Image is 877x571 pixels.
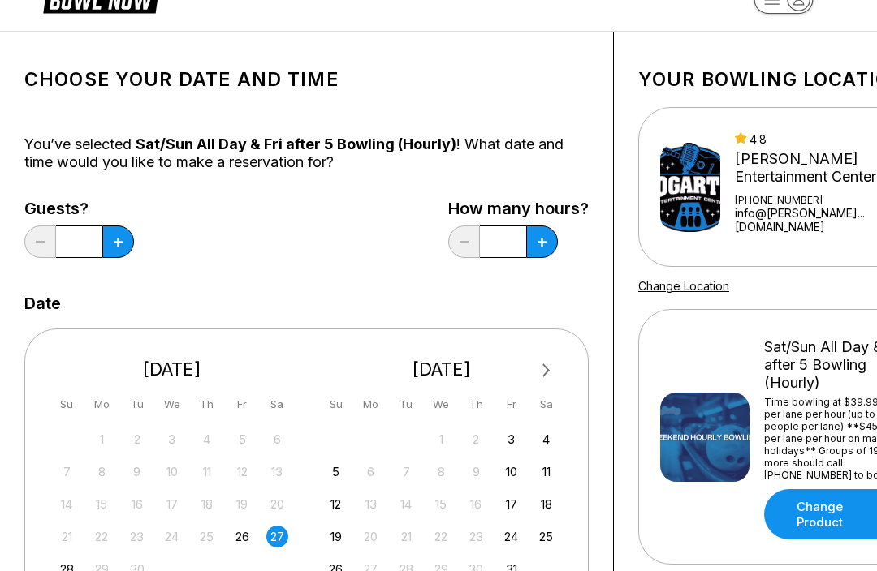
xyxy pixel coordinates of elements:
[91,493,113,515] div: Not available Monday, September 15th, 2025
[430,526,452,547] div: Not available Wednesday, October 22nd, 2025
[638,279,729,293] a: Change Location
[500,461,522,483] div: Choose Friday, October 10th, 2025
[266,393,288,415] div: Sa
[161,493,183,515] div: Not available Wednesday, September 17th, 2025
[535,493,557,515] div: Choose Saturday, October 18th, 2025
[24,68,589,91] h1: Choose your Date and time
[126,428,148,450] div: Not available Tuesday, September 2nd, 2025
[196,493,218,515] div: Not available Thursday, September 18th, 2025
[500,393,522,415] div: Fr
[24,294,61,312] label: Date
[56,461,78,483] div: Not available Sunday, September 7th, 2025
[126,461,148,483] div: Not available Tuesday, September 9th, 2025
[161,461,183,483] div: Not available Wednesday, September 10th, 2025
[196,526,218,547] div: Not available Thursday, September 25th, 2025
[465,393,487,415] div: Th
[231,493,253,515] div: Not available Friday, September 19th, 2025
[360,393,382,415] div: Mo
[56,493,78,515] div: Not available Sunday, September 14th, 2025
[231,461,253,483] div: Not available Friday, September 12th, 2025
[430,461,452,483] div: Not available Wednesday, October 8th, 2025
[126,393,148,415] div: Tu
[430,493,452,515] div: Not available Wednesday, October 15th, 2025
[161,526,183,547] div: Not available Wednesday, September 24th, 2025
[534,358,559,384] button: Next Month
[266,526,288,547] div: Choose Saturday, September 27th, 2025
[448,200,589,217] label: How many hours?
[24,135,589,171] div: You’ve selected ! What date and time would you like to make a reservation for?
[91,393,113,415] div: Mo
[465,428,487,450] div: Not available Thursday, October 2nd, 2025
[91,428,113,450] div: Not available Monday, September 1st, 2025
[325,493,347,515] div: Choose Sunday, October 12th, 2025
[395,461,417,483] div: Not available Tuesday, October 7th, 2025
[24,200,134,217] label: Guests?
[56,526,78,547] div: Not available Sunday, September 21st, 2025
[465,493,487,515] div: Not available Thursday, October 16th, 2025
[325,461,347,483] div: Choose Sunday, October 5th, 2025
[500,526,522,547] div: Choose Friday, October 24th, 2025
[360,526,382,547] div: Not available Monday, October 20th, 2025
[535,526,557,547] div: Choose Saturday, October 25th, 2025
[266,461,288,483] div: Not available Saturday, September 13th, 2025
[465,461,487,483] div: Not available Thursday, October 9th, 2025
[196,428,218,450] div: Not available Thursday, September 4th, 2025
[430,428,452,450] div: Not available Wednesday, October 1st, 2025
[161,428,183,450] div: Not available Wednesday, September 3rd, 2025
[231,428,253,450] div: Not available Friday, September 5th, 2025
[360,493,382,515] div: Not available Monday, October 13th, 2025
[500,428,522,450] div: Choose Friday, October 3rd, 2025
[231,393,253,415] div: Fr
[535,428,557,450] div: Choose Saturday, October 4th, 2025
[430,393,452,415] div: We
[266,493,288,515] div: Not available Saturday, September 20th, 2025
[325,393,347,415] div: Su
[395,526,417,547] div: Not available Tuesday, October 21st, 2025
[126,526,148,547] div: Not available Tuesday, September 23rd, 2025
[465,526,487,547] div: Not available Thursday, October 23rd, 2025
[535,393,557,415] div: Sa
[50,358,295,380] div: [DATE]
[231,526,253,547] div: Choose Friday, September 26th, 2025
[500,493,522,515] div: Choose Friday, October 17th, 2025
[395,393,417,415] div: Tu
[126,493,148,515] div: Not available Tuesday, September 16th, 2025
[360,461,382,483] div: Not available Monday, October 6th, 2025
[91,526,113,547] div: Not available Monday, September 22nd, 2025
[395,493,417,515] div: Not available Tuesday, October 14th, 2025
[325,526,347,547] div: Choose Sunday, October 19th, 2025
[161,393,183,415] div: We
[266,428,288,450] div: Not available Saturday, September 6th, 2025
[196,461,218,483] div: Not available Thursday, September 11th, 2025
[319,358,564,380] div: [DATE]
[196,393,218,415] div: Th
[136,135,456,152] span: Sat/Sun All Day & Fri after 5 Bowling (Hourly)
[535,461,557,483] div: Choose Saturday, October 11th, 2025
[660,143,720,232] img: Bogart's Entertainment Center
[56,393,78,415] div: Su
[660,393,750,482] img: Sat/Sun All Day & Fri after 5 Bowling (Hourly)
[91,461,113,483] div: Not available Monday, September 8th, 2025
